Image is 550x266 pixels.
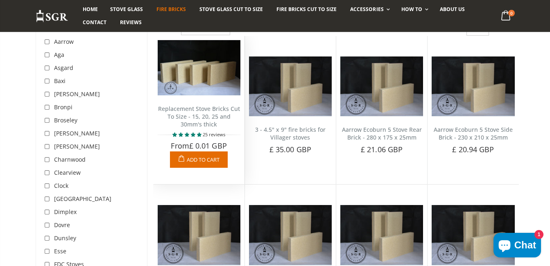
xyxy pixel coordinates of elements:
[54,116,77,124] span: Broseley
[203,131,225,138] span: 25 reviews
[54,182,68,189] span: Clock
[114,16,148,29] a: Reviews
[452,144,494,154] span: £ 20.94 GBP
[158,40,240,95] img: Replacement Stove Bricks Cut To Size - 15, 20, 25 and 30mm's thick
[171,141,226,151] span: From
[249,56,332,116] img: 3 - 4.5" x 9" fire bricks for Villager stoves
[340,56,423,116] img: Aarrow Ecoburn 5 Stove Rear Brick
[54,208,77,216] span: Dimplex
[83,19,106,26] span: Contact
[120,19,142,26] span: Reviews
[434,3,471,16] a: About us
[54,64,73,72] span: Asgard
[172,131,203,138] span: 4.80 stars
[54,221,70,229] span: Dovre
[506,25,515,34] span: List view
[508,10,515,16] span: 0
[434,126,513,141] a: Aarrow Ecoburn 5 Stove Side Brick - 230 x 210 x 25mm
[350,6,383,13] span: Accessories
[158,205,240,265] img: Aarrow Ecoburn 7 Rear Brick
[104,3,149,16] a: Stove Glass
[199,6,263,13] span: Stove Glass Cut To Size
[249,205,332,265] img: Aarrow Ecoburn 7 Side Brick
[77,3,104,16] a: Home
[54,129,100,137] span: [PERSON_NAME]
[54,103,72,111] span: Bronpi
[156,6,186,13] span: Fire Bricks
[54,142,100,150] span: [PERSON_NAME]
[54,38,74,45] span: Aarrow
[187,156,220,163] span: Add to Cart
[269,144,311,154] span: £ 35.00 GBP
[54,156,86,163] span: Charnwood
[498,8,514,24] a: 0
[361,144,403,154] span: £ 21.06 GBP
[491,233,543,259] inbox-online-store-chat: Shopify online store chat
[36,9,68,23] img: Stove Glass Replacement
[110,6,143,13] span: Stove Glass
[77,16,113,29] a: Contact
[432,56,514,116] img: Aarrow Ecoburn 5 Stove Side Brick
[495,25,504,34] span: Grid view
[158,105,240,128] a: Replacement Stove Bricks Cut To Size - 15, 20, 25 and 30mm's thick
[54,90,100,98] span: [PERSON_NAME]
[54,169,81,176] span: Clearview
[340,205,423,265] img: Aarrow Ecoburn 9 Rear Brick
[54,247,66,255] span: Esse
[395,3,432,16] a: How To
[270,3,343,16] a: Fire Bricks Cut To Size
[150,3,192,16] a: Fire Bricks
[54,195,111,203] span: [GEOGRAPHIC_DATA]
[170,151,228,168] a: Add to Cart
[83,6,98,13] span: Home
[276,6,337,13] span: Fire Bricks Cut To Size
[342,126,422,141] a: Aarrow Ecoburn 5 Stove Rear Brick - 280 x 175 x 25mm
[255,126,326,141] a: 3 - 4.5" x 9" fire bricks for Villager stoves
[193,3,269,16] a: Stove Glass Cut To Size
[54,51,64,59] span: Aga
[54,234,76,242] span: Dunsley
[189,141,227,151] span: £ 0.01 GBP
[54,77,66,85] span: Baxi
[440,6,465,13] span: About us
[344,3,394,16] a: Accessories
[432,205,514,265] img: Aarrow Ecoburn 9 Stove Side Brick - 280 x 210 x 25mm
[401,6,422,13] span: How To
